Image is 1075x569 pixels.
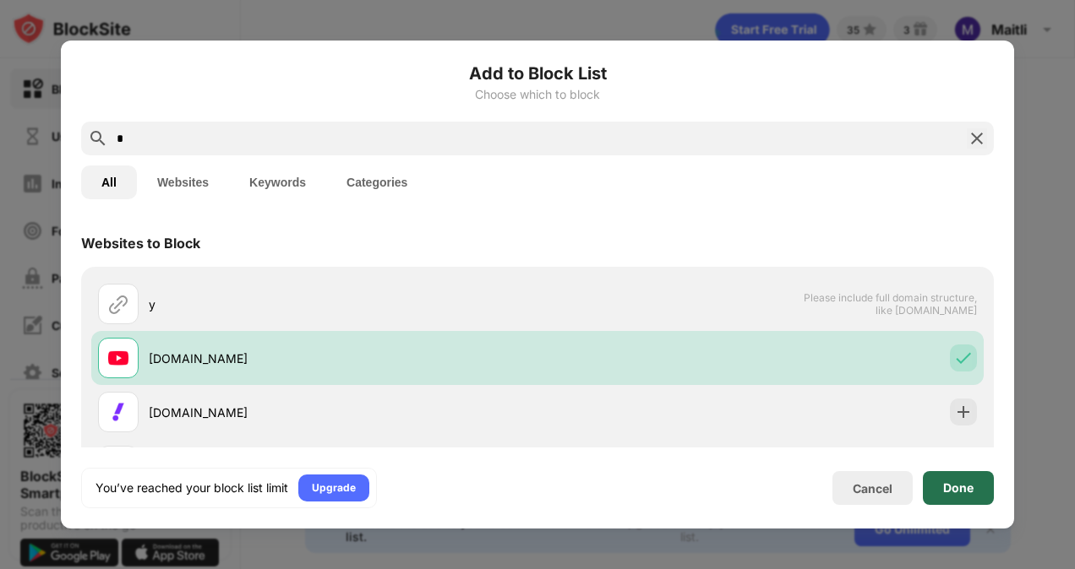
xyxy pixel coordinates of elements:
img: search-close [967,128,987,149]
img: favicons [108,348,128,368]
button: Keywords [229,165,326,199]
button: Websites [137,165,229,199]
button: All [81,165,137,199]
div: Cancel [853,481,892,496]
button: Categories [326,165,428,199]
div: Choose which to block [81,88,994,101]
div: Upgrade [312,480,356,496]
div: y [149,295,537,313]
div: [DOMAIN_NAME] [149,350,537,367]
div: You’ve reached your block list limit [95,480,288,496]
img: search.svg [88,128,108,149]
img: favicons [108,402,128,422]
div: Done [943,481,974,495]
div: [DOMAIN_NAME] [149,404,537,421]
div: Websites to Block [81,235,200,252]
span: Please include full domain structure, like [DOMAIN_NAME] [803,291,977,317]
img: url.svg [108,294,128,314]
h6: Add to Block List [81,61,994,86]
